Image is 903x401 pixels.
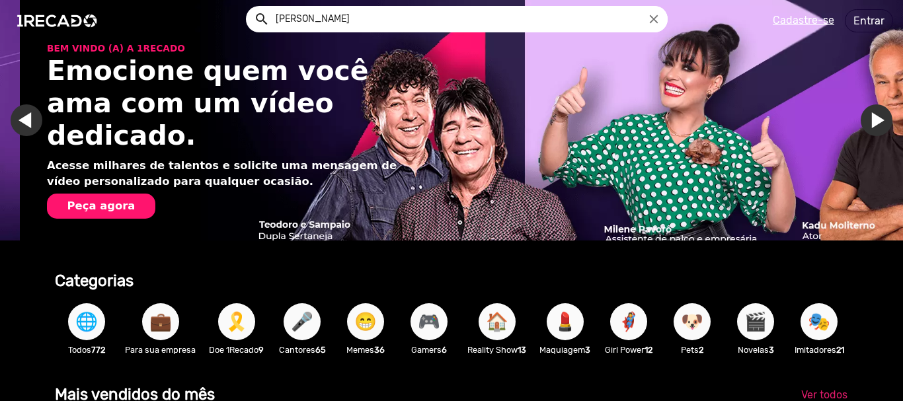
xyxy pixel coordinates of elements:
button: 🎗️ [218,303,255,340]
button: 🎮 [411,303,448,340]
p: Imitadores [794,344,844,356]
mat-icon: Example home icon [254,11,270,27]
span: 💄 [554,303,576,340]
b: 12 [645,345,652,355]
button: Peça agora [47,194,155,219]
p: Doe 1Recado [209,344,264,356]
button: 🎤 [284,303,321,340]
button: 🦸‍♀️ [610,303,647,340]
span: 💼 [149,303,172,340]
span: 🎗️ [225,303,248,340]
span: Ver todos [801,388,847,401]
p: Para sua empresa [125,344,196,356]
b: 2 [699,345,703,355]
button: 🎭 [801,303,838,340]
p: Gamers [404,344,454,356]
b: Categorias [55,272,134,290]
span: 🐶 [681,303,703,340]
b: 3 [769,345,774,355]
button: Example home icon [249,7,272,30]
button: 💼 [142,303,179,340]
span: 🎬 [744,303,767,340]
button: 🌐 [68,303,105,340]
span: 😁 [354,303,377,340]
span: 🏠 [486,303,508,340]
b: 13 [518,345,526,355]
b: 772 [91,345,105,355]
button: 🏠 [479,303,516,340]
b: 9 [258,345,264,355]
button: 🐶 [674,303,711,340]
p: Pets [667,344,717,356]
button: 💄 [547,303,584,340]
p: Reality Show [467,344,526,356]
p: Cantores [277,344,327,356]
p: Maquiagem [539,344,590,356]
b: 36 [374,345,385,355]
button: 🎬 [737,303,774,340]
span: 🌐 [75,303,98,340]
u: Cadastre-se [773,14,834,26]
b: 21 [836,345,844,355]
a: Entrar [845,9,893,32]
h1: Emocione quem você ama com um vídeo dedicado. [47,55,408,153]
p: Todos [61,344,112,356]
button: 😁 [347,303,384,340]
span: 🎤 [291,303,313,340]
p: Novelas [730,344,781,356]
b: 65 [315,345,326,355]
b: 6 [442,345,447,355]
input: Pesquisar... [266,6,668,32]
p: Girl Power [604,344,654,356]
a: Ir para o slide anterior [30,104,62,136]
span: 🎮 [418,303,440,340]
i: close [647,12,661,26]
span: 🎭 [808,303,830,340]
span: 🦸‍♀️ [617,303,640,340]
b: 3 [585,345,590,355]
p: Memes [340,344,391,356]
p: Acesse milhares de talentos e solicite uma mensagem de vídeo personalizado para qualquer ocasião. [47,158,408,190]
